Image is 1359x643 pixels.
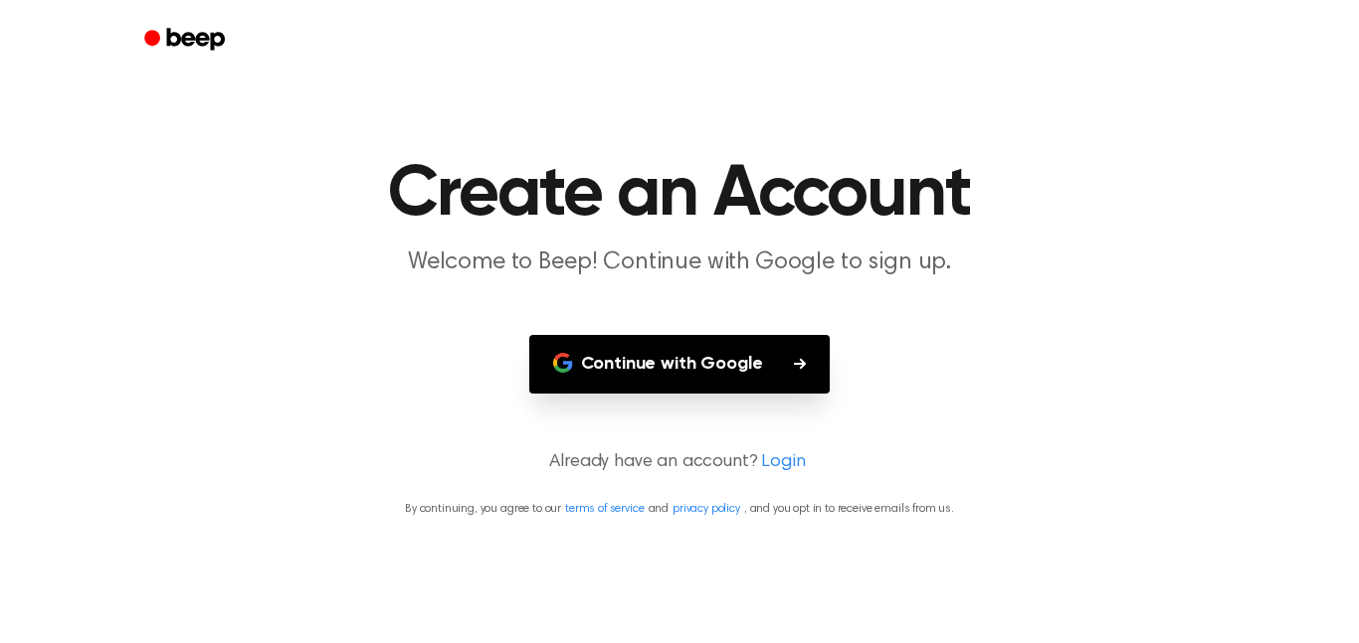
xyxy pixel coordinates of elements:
[170,159,1189,231] h1: Create an Account
[297,246,1062,279] p: Welcome to Beep! Continue with Google to sign up.
[673,503,740,515] a: privacy policy
[24,449,1335,476] p: Already have an account?
[24,500,1335,518] p: By continuing, you agree to our and , and you opt in to receive emails from us.
[130,21,243,60] a: Beep
[529,335,831,394] button: Continue with Google
[761,449,805,476] a: Login
[565,503,644,515] a: terms of service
